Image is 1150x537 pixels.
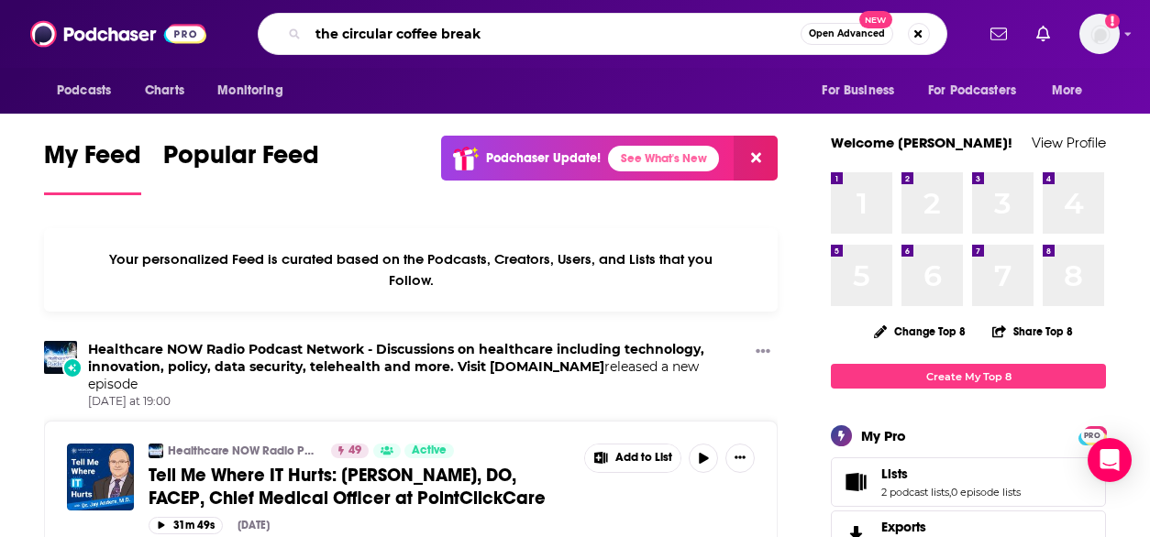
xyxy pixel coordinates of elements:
a: Lists [881,466,1021,482]
span: [DATE] at 19:00 [88,394,748,410]
a: 2 podcast lists [881,486,949,499]
a: Tell Me Where IT Hurts: [PERSON_NAME], DO, FACEP, Chief Medical Officer at PointClickCare [149,464,571,510]
input: Search podcasts, credits, & more... [308,19,801,49]
div: New Episode [62,357,83,378]
span: Tell Me Where IT Hurts: [PERSON_NAME], DO, FACEP, Chief Medical Officer at PointClickCare [149,464,546,510]
button: 31m 49s [149,517,223,534]
button: open menu [809,73,917,108]
div: My Pro [861,427,906,444]
div: Open Intercom Messenger [1088,438,1132,482]
button: Show profile menu [1079,14,1120,54]
span: For Business [822,78,894,104]
a: Charts [133,73,195,108]
button: Change Top 8 [863,320,977,343]
button: open menu [916,73,1043,108]
span: Podcasts [57,78,111,104]
a: View Profile [1032,134,1106,151]
svg: Add a profile image [1105,14,1120,28]
span: Lists [831,457,1106,507]
span: Active [412,442,447,460]
button: Show More Button [585,444,680,472]
a: Create My Top 8 [831,364,1106,389]
span: Charts [145,78,184,104]
span: Popular Feed [163,139,319,181]
span: New [859,11,892,28]
span: , [949,486,951,499]
h3: released a new episode [88,341,748,392]
img: Healthcare NOW Radio Podcast Network - Discussions on healthcare including technology, innovation... [149,444,163,458]
a: See What's New [608,146,719,171]
span: For Podcasters [928,78,1016,104]
span: Add to List [615,451,672,465]
p: Podchaser Update! [486,150,601,166]
a: PRO [1081,428,1103,442]
span: My Feed [44,139,141,181]
div: Search podcasts, credits, & more... [258,13,947,55]
a: My Feed [44,139,141,195]
span: Logged in as aridings [1079,14,1120,54]
button: Show More Button [748,341,778,364]
img: Podchaser - Follow, Share and Rate Podcasts [30,16,206,51]
img: Tell Me Where IT Hurts: Hamad Husainy, DO, FACEP, Chief Medical Officer at PointClickCare [67,444,134,510]
a: Show notifications dropdown [983,18,1014,49]
span: Lists [881,466,908,482]
img: Healthcare NOW Radio Podcast Network - Discussions on healthcare including technology, innovation... [44,341,77,374]
button: open menu [205,73,306,108]
a: Active [404,444,454,458]
span: 49 [348,442,361,460]
div: Your personalized Feed is curated based on the Podcasts, Creators, Users, and Lists that you Follow. [44,228,778,312]
span: More [1052,78,1083,104]
button: open menu [44,73,135,108]
span: Monitoring [217,78,282,104]
a: Popular Feed [163,139,319,195]
button: Share Top 8 [991,313,1074,349]
a: Lists [837,469,874,495]
span: Exports [881,519,926,535]
a: 49 [331,444,369,458]
a: Show notifications dropdown [1029,18,1057,49]
a: Healthcare NOW Radio Podcast Network - Discussions on healthcare including technology, innovation... [168,444,319,458]
span: PRO [1081,429,1103,443]
button: Open AdvancedNew [801,23,893,45]
img: User Profile [1079,14,1120,54]
button: Show More Button [725,444,755,473]
span: Open Advanced [809,29,885,38]
a: Healthcare NOW Radio Podcast Network - Discussions on healthcare including technology, innovation... [88,341,704,375]
div: [DATE] [238,519,270,532]
a: 0 episode lists [951,486,1021,499]
button: open menu [1039,73,1106,108]
a: Welcome [PERSON_NAME]! [831,134,1012,151]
